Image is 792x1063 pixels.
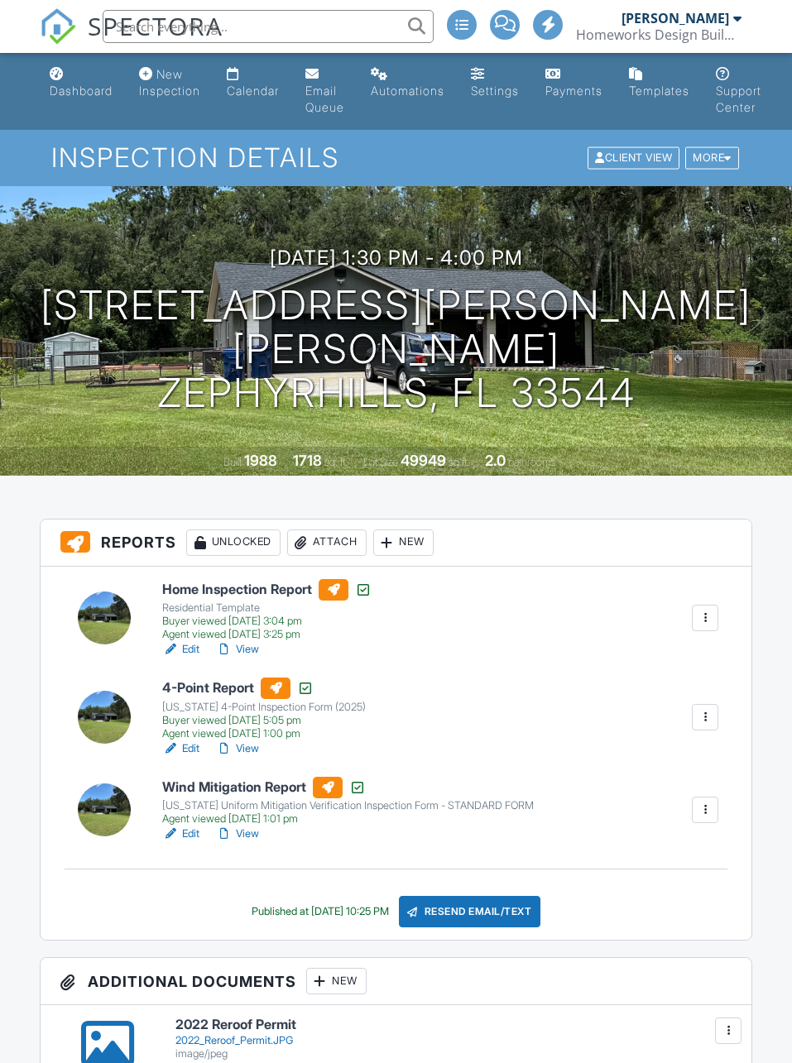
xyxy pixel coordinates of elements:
div: Agent viewed [DATE] 1:01 pm [162,812,534,826]
div: Automations [371,84,444,98]
div: Buyer viewed [DATE] 3:04 pm [162,615,372,628]
a: Edit [162,641,199,658]
h6: Wind Mitigation Report [162,777,534,798]
h6: 4-Point Report [162,678,366,699]
div: 2022_Reroof_Permit.JPG [175,1034,732,1047]
div: [PERSON_NAME] [622,10,729,26]
h3: Reports [41,520,751,567]
div: Calendar [227,84,279,98]
span: Lot Size [363,456,398,468]
a: New Inspection [132,60,207,107]
a: Calendar [220,60,286,107]
img: The Best Home Inspection Software - Spectora [40,8,76,45]
div: Buyer viewed [DATE] 5:05 pm [162,714,366,727]
a: Dashboard [43,60,119,107]
div: Residential Template [162,601,372,615]
div: Dashboard [50,84,113,98]
div: Published at [DATE] 10:25 PM [252,905,389,918]
div: Agent viewed [DATE] 3:25 pm [162,628,372,641]
div: image/jpeg [175,1047,732,1061]
h6: Home Inspection Report [162,579,372,601]
span: sq. ft. [324,456,348,468]
a: View [216,641,259,658]
a: Client View [586,151,684,163]
a: Edit [162,740,199,757]
div: [US_STATE] 4-Point Inspection Form (2025) [162,701,366,714]
div: Resend Email/Text [399,896,541,927]
a: Home Inspection Report Residential Template Buyer viewed [DATE] 3:04 pm Agent viewed [DATE] 3:25 pm [162,579,372,642]
span: Built [223,456,242,468]
h6: 2022 Reroof Permit [175,1018,732,1032]
a: View [216,826,259,842]
a: Payments [539,60,609,107]
div: Agent viewed [DATE] 1:00 pm [162,727,366,740]
div: Attach [287,529,367,556]
h1: [STREET_ADDRESS][PERSON_NAME][PERSON_NAME] Zephyrhills, FL 33544 [26,284,766,414]
div: Email Queue [305,84,344,114]
div: Client View [588,147,679,170]
div: [US_STATE] Uniform Mitigation Verification Inspection Form - STANDARD FORM [162,799,534,812]
div: Homeworks Design Build Inspect, Inc. [576,26,742,43]
a: 4-Point Report [US_STATE] 4-Point Inspection Form (2025) Buyer viewed [DATE] 5:05 pm Agent viewed... [162,678,366,740]
a: 2022 Reroof Permit 2022_Reroof_Permit.JPG image/jpeg [175,1018,732,1060]
div: Settings [471,84,519,98]
div: 49949 [401,452,446,469]
a: View [216,740,259,757]
div: 1718 [293,452,322,469]
h1: Inspection Details [51,143,741,172]
a: Settings [464,60,526,107]
h3: [DATE] 1:30 pm - 4:00 pm [270,247,523,269]
span: bathrooms [508,456,555,468]
input: Search everything... [103,10,434,43]
div: New Inspection [139,67,200,98]
a: SPECTORA [40,22,223,57]
a: Edit [162,826,199,842]
h3: Additional Documents [41,958,751,1005]
a: Automations (Advanced) [364,60,451,107]
a: Templates [622,60,696,107]
a: Wind Mitigation Report [US_STATE] Uniform Mitigation Verification Inspection Form - STANDARD FORM... [162,777,534,826]
div: Unlocked [186,529,281,556]
div: New [373,529,434,556]
div: 1988 [244,452,277,469]
div: Payments [545,84,602,98]
a: Support Center [709,60,768,123]
div: 2.0 [485,452,506,469]
div: Support Center [716,84,761,114]
span: sq.ft. [449,456,469,468]
div: Templates [629,84,689,98]
div: More [685,147,739,170]
a: Email Queue [299,60,351,123]
div: New [306,968,367,994]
